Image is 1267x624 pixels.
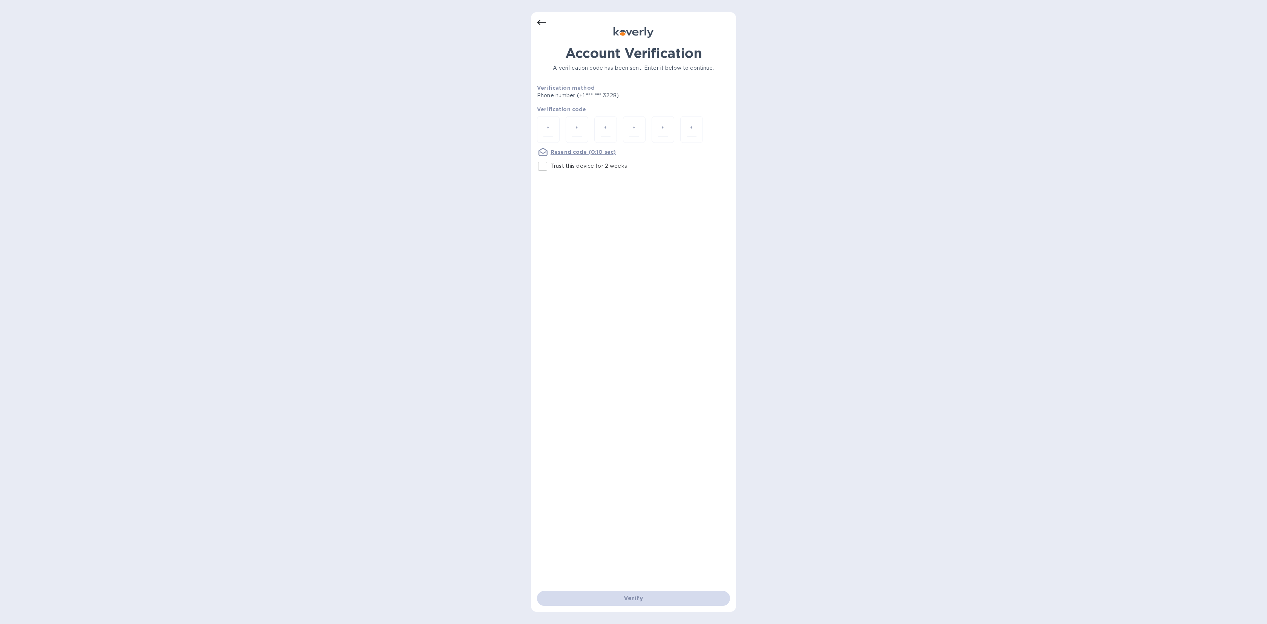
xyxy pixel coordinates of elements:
b: Verification method [537,85,595,91]
p: Verification code [537,106,730,113]
p: Trust this device for 2 weeks [551,162,627,170]
h1: Account Verification [537,45,730,61]
u: Resend code (0:10 sec) [551,149,616,155]
p: Phone number (+1 *** *** 3228) [537,92,676,100]
p: A verification code has been sent. Enter it below to continue. [537,64,730,72]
